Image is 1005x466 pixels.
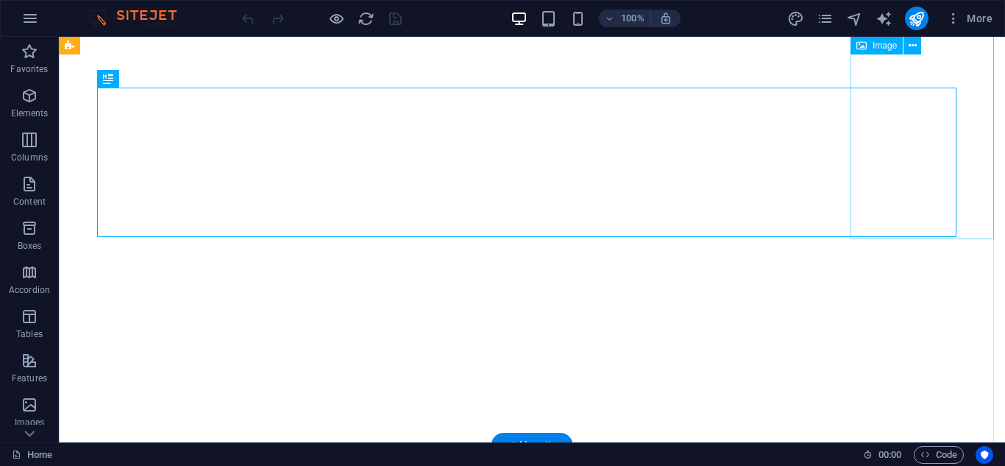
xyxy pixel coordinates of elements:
[908,10,925,27] i: Publish
[846,10,864,27] button: navigator
[9,284,50,296] p: Accordion
[940,7,998,30] button: More
[357,10,374,27] button: reload
[491,433,573,458] div: + Add section
[878,446,901,464] span: 00 00
[817,10,834,27] i: Pages (Ctrl+Alt+S)
[914,446,964,464] button: Code
[358,10,374,27] i: Reload page
[599,10,651,27] button: 100%
[12,446,52,464] a: Click to cancel selection. Double-click to open Pages
[659,12,672,25] i: On resize automatically adjust zoom level to fit chosen device.
[946,11,992,26] span: More
[15,417,45,428] p: Images
[85,10,195,27] img: Editor Logo
[787,10,804,27] i: Design (Ctrl+Alt+Y)
[327,10,345,27] button: Click here to leave preview mode and continue editing
[11,152,48,163] p: Columns
[863,446,902,464] h6: Session time
[16,328,43,340] p: Tables
[787,10,805,27] button: design
[621,10,644,27] h6: 100%
[12,373,47,384] p: Features
[873,41,897,50] span: Image
[13,196,46,208] p: Content
[10,63,48,75] p: Favorites
[905,7,928,30] button: publish
[18,240,42,252] p: Boxes
[976,446,993,464] button: Usercentrics
[817,10,834,27] button: pages
[876,10,892,27] i: AI Writer
[889,449,891,460] span: :
[11,107,49,119] p: Elements
[846,10,863,27] i: Navigator
[876,10,893,27] button: text_generator
[920,446,957,464] span: Code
